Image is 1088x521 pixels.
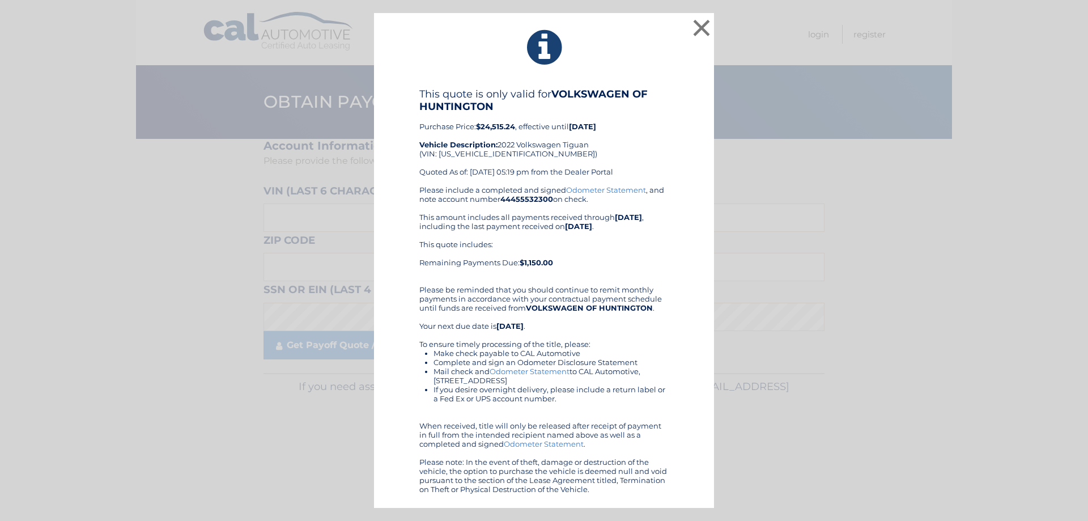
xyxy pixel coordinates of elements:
li: Mail check and to CAL Automotive, [STREET_ADDRESS] [433,367,669,385]
b: VOLKSWAGEN OF HUNTINGTON [419,88,648,113]
div: Please include a completed and signed , and note account number on check. This amount includes al... [419,185,669,494]
li: If you desire overnight delivery, please include a return label or a Fed Ex or UPS account number. [433,385,669,403]
a: Odometer Statement [504,439,584,448]
b: 44455532300 [500,194,553,204]
b: $24,515.24 [476,122,515,131]
li: Make check payable to CAL Automotive [433,349,669,358]
b: VOLKSWAGEN OF HUNTINGTON [526,303,653,312]
b: [DATE] [569,122,596,131]
div: Purchase Price: , effective until 2022 Volkswagen Tiguan (VIN: [US_VEHICLE_IDENTIFICATION_NUMBER]... [419,88,669,185]
b: [DATE] [615,213,642,222]
a: Odometer Statement [490,367,569,376]
a: Odometer Statement [566,185,646,194]
button: × [690,16,713,39]
h4: This quote is only valid for [419,88,669,113]
strong: Vehicle Description: [419,140,498,149]
div: This quote includes: Remaining Payments Due: [419,240,669,276]
b: [DATE] [565,222,592,231]
b: $1,150.00 [520,258,553,267]
b: [DATE] [496,321,524,331]
li: Complete and sign an Odometer Disclosure Statement [433,358,669,367]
